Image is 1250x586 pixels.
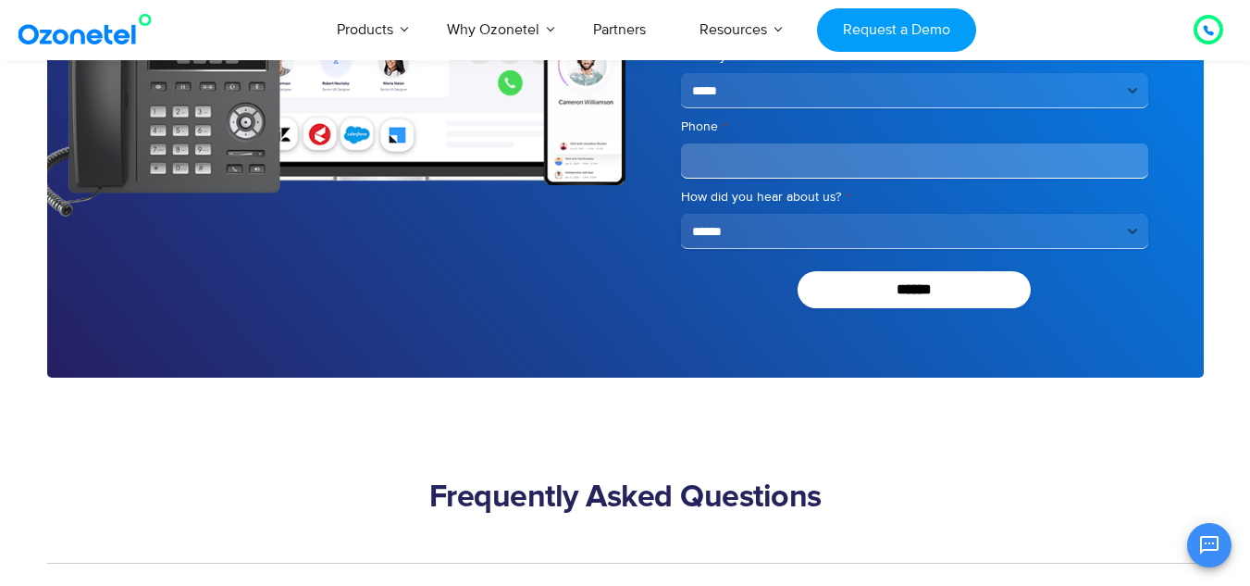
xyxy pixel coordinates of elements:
[47,480,1204,517] h2: Frequently Asked Questions
[681,188,1148,206] label: How did you hear about us?
[681,118,1148,136] label: Phone
[817,8,975,52] a: Request a Demo
[1187,523,1231,567] button: Open chat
